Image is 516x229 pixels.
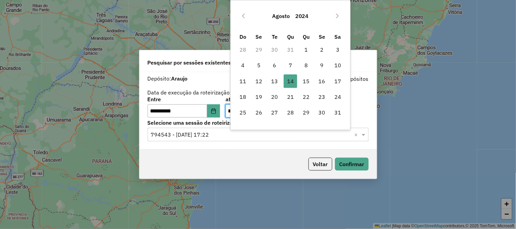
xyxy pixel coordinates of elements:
[236,74,250,88] span: 11
[267,57,282,73] td: 6
[268,90,282,104] span: 20
[315,90,329,104] span: 23
[331,90,345,104] span: 24
[284,58,297,72] span: 7
[272,33,278,40] span: Te
[299,43,313,56] span: 1
[298,73,314,89] td: 15
[283,89,298,105] td: 21
[268,58,282,72] span: 6
[299,74,313,88] span: 15
[238,11,249,21] button: Previous Month
[240,33,247,40] span: Do
[235,105,251,120] td: 25
[267,42,282,57] td: 30
[251,42,267,57] td: 29
[314,42,330,57] td: 2
[268,74,282,88] span: 13
[331,106,345,119] span: 31
[251,105,267,120] td: 26
[284,74,297,88] span: 14
[315,43,329,56] span: 2
[354,130,360,139] span: Clear all
[284,90,297,104] span: 21
[207,104,220,118] button: Choose Date
[298,57,314,73] td: 8
[299,90,313,104] span: 22
[267,89,282,105] td: 20
[319,33,325,40] span: Se
[299,106,313,119] span: 29
[331,43,345,56] span: 3
[335,33,341,40] span: Sa
[252,106,266,119] span: 26
[235,73,251,89] td: 11
[269,8,293,24] button: Choose Month
[252,90,266,104] span: 19
[226,95,298,103] label: até
[330,73,346,89] td: 17
[330,105,346,120] td: 31
[148,95,220,103] label: Entre
[314,105,330,120] td: 30
[235,42,251,57] td: 28
[303,33,310,40] span: Qu
[171,75,188,82] strong: Araujo
[267,73,282,89] td: 13
[252,58,266,72] span: 5
[287,33,294,40] span: Qu
[315,74,329,88] span: 16
[148,74,188,83] label: Depósito:
[251,73,267,89] td: 12
[299,58,313,72] span: 8
[314,73,330,89] td: 16
[283,105,298,120] td: 28
[330,42,346,57] td: 3
[235,89,251,105] td: 18
[236,106,250,119] span: 25
[236,58,250,72] span: 4
[148,119,369,127] label: Selecione uma sessão de roteirização:
[235,57,251,73] td: 4
[331,74,345,88] span: 17
[335,158,369,171] button: Confirmar
[330,57,346,73] td: 10
[252,74,266,88] span: 12
[298,105,314,120] td: 29
[251,57,267,73] td: 5
[256,33,262,40] span: Se
[148,88,232,96] label: Data de execução da roteirização:
[236,90,250,104] span: 18
[267,105,282,120] td: 27
[330,89,346,105] td: 24
[314,89,330,105] td: 23
[293,8,312,24] button: Choose Year
[148,58,231,67] span: Pesquisar por sessões existentes
[251,89,267,105] td: 19
[283,42,298,57] td: 31
[315,106,329,119] span: 30
[283,57,298,73] td: 7
[298,42,314,57] td: 1
[298,89,314,105] td: 22
[332,11,343,21] button: Next Month
[314,57,330,73] td: 9
[309,158,332,171] button: Voltar
[331,58,345,72] span: 10
[283,73,298,89] td: 14
[268,106,282,119] span: 27
[315,58,329,72] span: 9
[284,106,297,119] span: 28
